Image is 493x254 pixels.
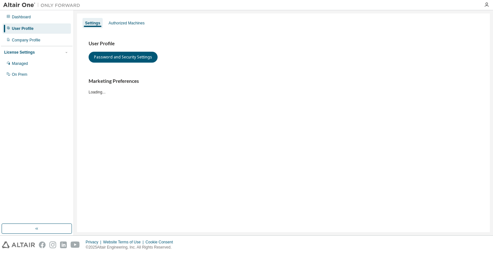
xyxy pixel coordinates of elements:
[49,241,56,248] img: instagram.svg
[86,240,103,245] div: Privacy
[85,21,100,26] div: Settings
[2,241,35,248] img: altair_logo.svg
[108,21,144,26] div: Authorized Machines
[12,61,28,66] div: Managed
[60,241,67,248] img: linkedin.svg
[89,52,158,63] button: Password and Security Settings
[12,72,27,77] div: On Prem
[103,240,145,245] div: Website Terms of Use
[145,240,177,245] div: Cookie Consent
[89,78,478,84] h3: Marketing Preferences
[12,38,40,43] div: Company Profile
[89,78,478,94] div: Loading...
[86,245,177,250] p: © 2025 Altair Engineering, Inc. All Rights Reserved.
[3,2,83,8] img: Altair One
[12,14,31,20] div: Dashboard
[39,241,46,248] img: facebook.svg
[4,50,35,55] div: License Settings
[71,241,80,248] img: youtube.svg
[89,40,478,47] h3: User Profile
[12,26,33,31] div: User Profile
